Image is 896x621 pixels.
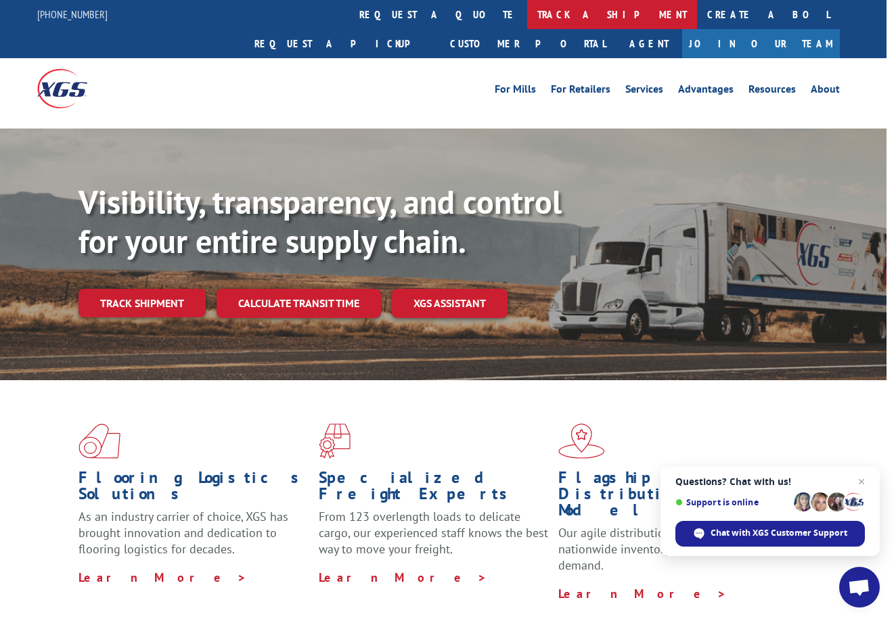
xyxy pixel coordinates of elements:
[319,509,549,569] p: From 123 overlength loads to delicate cargo, our experienced staff knows the best way to move you...
[440,29,616,58] a: Customer Portal
[748,84,796,99] a: Resources
[675,476,865,487] span: Questions? Chat with us!
[392,289,508,318] a: XGS ASSISTANT
[244,29,440,58] a: Request a pickup
[79,509,288,557] span: As an industry carrier of choice, XGS has brought innovation and dedication to flooring logistics...
[558,423,605,459] img: xgs-icon-flagship-distribution-model-red
[79,423,120,459] img: xgs-icon-total-supply-chain-intelligence-red
[79,469,309,509] h1: Flooring Logistics Solutions
[79,289,206,317] a: Track shipment
[675,497,789,507] span: Support is online
[711,527,847,539] span: Chat with XGS Customer Support
[558,469,788,525] h1: Flagship Distribution Model
[79,570,247,585] a: Learn More >
[678,84,734,99] a: Advantages
[551,84,610,99] a: For Retailers
[853,474,870,490] span: Close chat
[682,29,840,58] a: Join Our Team
[558,525,770,573] span: Our agile distribution network gives you nationwide inventory management on demand.
[319,570,487,585] a: Learn More >
[319,469,549,509] h1: Specialized Freight Experts
[79,181,562,262] b: Visibility, transparency, and control for your entire supply chain.
[495,84,536,99] a: For Mills
[839,567,880,607] div: Open chat
[558,586,727,601] a: Learn More >
[217,289,381,318] a: Calculate transit time
[616,29,682,58] a: Agent
[675,521,865,547] div: Chat with XGS Customer Support
[625,84,663,99] a: Services
[37,7,108,21] a: [PHONE_NUMBER]
[319,423,351,459] img: xgs-icon-focused-on-flooring-red
[811,84,840,99] a: About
